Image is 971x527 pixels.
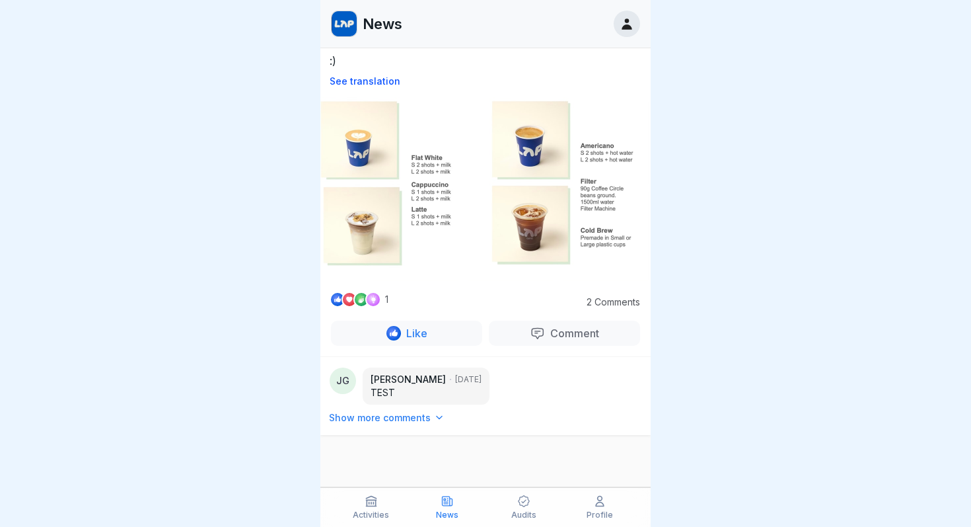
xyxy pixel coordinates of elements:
[545,327,599,340] p: Comment
[511,510,536,520] p: Audits
[330,76,641,87] p: See translation
[320,97,651,281] img: Post Image
[436,510,458,520] p: News
[371,386,482,399] p: TEST
[587,510,613,520] p: Profile
[371,373,446,386] p: [PERSON_NAME]
[330,54,641,68] p: :)
[353,510,389,520] p: Activities
[329,411,431,425] p: Show more comments
[385,294,388,305] p: 1
[330,368,356,394] div: JG
[401,327,427,340] p: Like
[363,15,402,32] p: News
[332,11,357,36] img: w1n62d9c1m8dr293gbm2xwec.png
[567,297,640,307] p: 2 Comments
[455,374,482,385] p: [DATE]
